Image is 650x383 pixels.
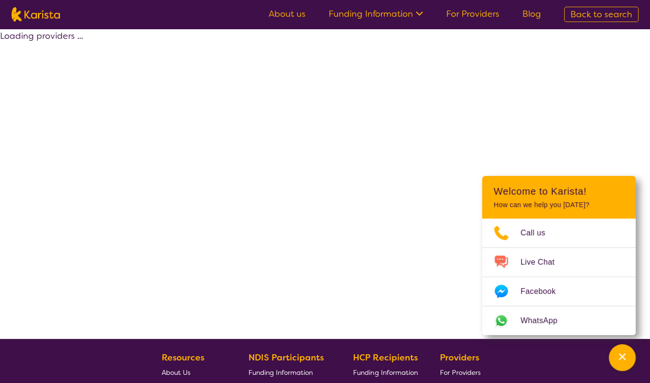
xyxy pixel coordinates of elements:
a: Back to search [564,7,638,22]
b: NDIS Participants [248,352,324,363]
a: Funding Information [353,365,417,380]
p: How can we help you [DATE]? [494,201,624,209]
a: For Providers [440,365,485,380]
span: About Us [162,368,190,377]
span: For Providers [440,368,481,377]
span: Call us [520,226,557,240]
div: Channel Menu [482,176,636,335]
a: Funding Information [248,365,331,380]
a: Funding Information [329,8,423,20]
span: Back to search [570,9,632,20]
a: About us [269,8,306,20]
span: Funding Information [248,368,313,377]
span: Facebook [520,284,567,299]
span: Live Chat [520,255,566,269]
a: For Providers [446,8,499,20]
b: Providers [440,352,479,363]
b: HCP Recipients [353,352,417,363]
h2: Welcome to Karista! [494,186,624,197]
ul: Choose channel [482,219,636,335]
a: Blog [522,8,541,20]
a: About Us [162,365,226,380]
b: Resources [162,352,204,363]
a: Web link opens in a new tab. [482,306,636,335]
button: Channel Menu [609,344,636,371]
span: WhatsApp [520,313,569,328]
span: Funding Information [353,368,417,377]
img: Karista logo [12,7,60,22]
